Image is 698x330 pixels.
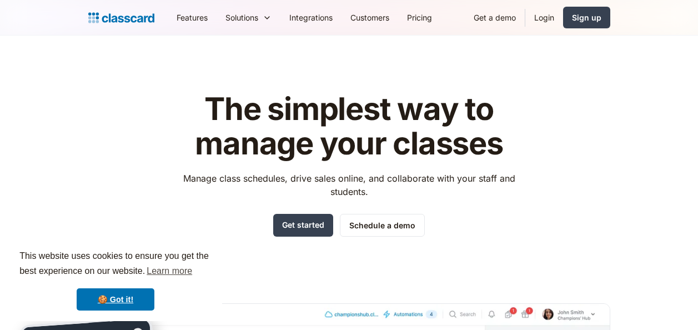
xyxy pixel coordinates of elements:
[398,5,441,30] a: Pricing
[88,10,154,26] a: home
[19,249,212,279] span: This website uses cookies to ensure you get the best experience on our website.
[225,12,258,23] div: Solutions
[572,12,601,23] div: Sign up
[217,5,280,30] div: Solutions
[273,214,333,237] a: Get started
[173,92,525,161] h1: The simplest way to manage your classes
[145,263,194,279] a: learn more about cookies
[280,5,342,30] a: Integrations
[168,5,217,30] a: Features
[340,214,425,237] a: Schedule a demo
[465,5,525,30] a: Get a demo
[9,239,222,321] div: cookieconsent
[173,172,525,198] p: Manage class schedules, drive sales online, and collaborate with your staff and students.
[342,5,398,30] a: Customers
[563,7,610,28] a: Sign up
[525,5,563,30] a: Login
[77,288,154,311] a: dismiss cookie message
